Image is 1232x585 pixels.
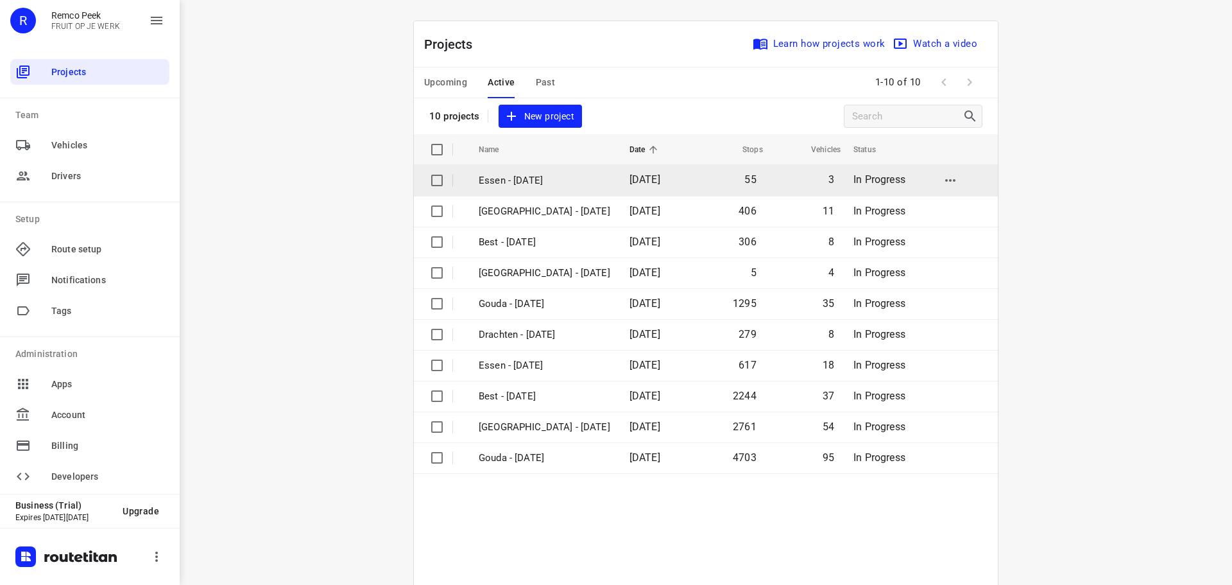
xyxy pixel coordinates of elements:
p: Gouda - Tuesday [479,297,610,311]
span: In Progress [853,390,905,402]
div: Drivers [10,163,169,189]
div: Developers [10,464,169,489]
span: In Progress [853,236,905,248]
span: 18 [823,359,834,371]
span: Upcoming [424,74,467,91]
span: Drivers [51,170,164,183]
span: Past [536,74,556,91]
div: Projects [10,59,169,85]
p: 10 projects [429,110,480,122]
span: 11 [823,205,834,217]
span: Notifications [51,274,164,287]
p: Antwerpen - Tuesday [479,266,610,281]
span: In Progress [853,328,905,340]
span: 8 [828,236,834,248]
span: 35 [823,297,834,310]
span: 5 [751,266,757,279]
p: Remco Peek [51,10,120,21]
span: 1-10 of 10 [870,69,926,96]
span: Tags [51,304,164,318]
span: Stops [726,142,763,157]
span: [DATE] [629,359,660,371]
span: In Progress [853,173,905,186]
span: 2761 [733,421,757,433]
span: [DATE] [629,297,660,310]
span: [DATE] [629,173,660,186]
span: 3 [828,173,834,186]
input: Search projects [852,107,963,127]
span: Account [51,408,164,422]
div: Search [963,109,982,124]
p: Team [15,109,169,122]
span: In Progress [853,205,905,217]
p: Projects [424,35,483,54]
div: Apps [10,371,169,397]
span: In Progress [853,451,905,464]
span: [DATE] [629,421,660,433]
div: Notifications [10,267,169,293]
span: 37 [823,390,834,402]
p: Gouda - Monday [479,451,610,466]
p: Best - Monday [479,389,610,404]
span: [DATE] [629,205,660,217]
span: 4 [828,266,834,279]
span: 4703 [733,451,757,464]
div: Vehicles [10,132,169,158]
span: Name [479,142,516,157]
span: New project [506,109,574,125]
span: Status [853,142,893,157]
span: 2244 [733,390,757,402]
span: 54 [823,421,834,433]
div: Tags [10,298,169,324]
span: Billing [51,439,164,453]
span: In Progress [853,266,905,279]
div: Account [10,402,169,428]
span: 617 [739,359,757,371]
p: Zwolle - Monday [479,420,610,435]
span: Vehicles [794,142,841,157]
span: Vehicles [51,139,164,152]
span: Previous Page [931,69,957,95]
span: 55 [744,173,756,186]
span: Developers [51,470,164,484]
p: Expires [DATE][DATE] [15,513,112,522]
button: New project [499,105,582,128]
span: Upgrade [123,506,159,516]
div: Route setup [10,236,169,262]
p: Zwolle - Tuesday [479,204,610,219]
p: Setup [15,213,169,226]
p: Drachten - Tuesday [479,327,610,342]
span: 95 [823,451,834,464]
span: Next Page [957,69,982,95]
p: FRUIT OP JE WERK [51,22,120,31]
p: Best - Tuesday [479,235,610,250]
span: Date [629,142,662,157]
span: 1295 [733,297,757,310]
span: Active [488,74,515,91]
span: 279 [739,328,757,340]
div: R [10,8,36,33]
span: 8 [828,328,834,340]
p: Business (Trial) [15,500,112,511]
button: Upgrade [112,500,169,523]
span: [DATE] [629,451,660,464]
span: In Progress [853,297,905,310]
span: Apps [51,378,164,391]
div: Billing [10,433,169,458]
span: Route setup [51,243,164,256]
span: [DATE] [629,328,660,340]
span: Projects [51,65,164,79]
span: 306 [739,236,757,248]
span: [DATE] [629,236,660,248]
p: Administration [15,347,169,361]
span: [DATE] [629,390,660,402]
p: Essen - [DATE] [479,173,610,188]
span: In Progress [853,359,905,371]
span: [DATE] [629,266,660,279]
span: In Progress [853,421,905,433]
p: Essen - Monday [479,358,610,373]
span: 406 [739,205,757,217]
